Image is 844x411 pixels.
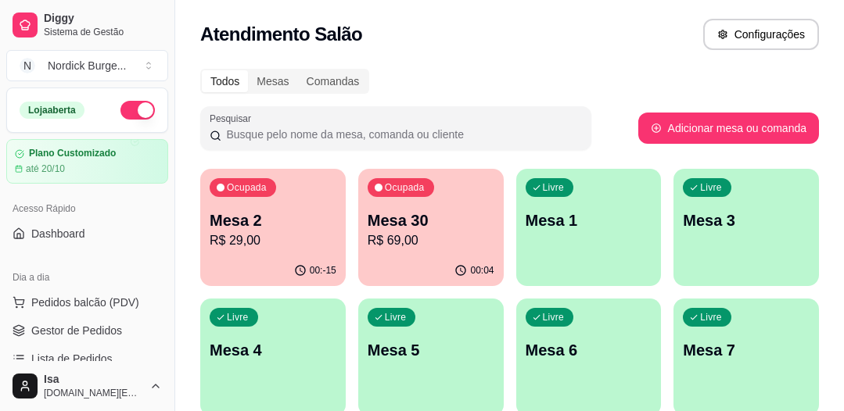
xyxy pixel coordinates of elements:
div: Comandas [298,70,368,92]
p: Mesa 30 [368,209,494,231]
span: Dashboard [31,226,85,241]
a: DiggySistema de Gestão [6,6,168,44]
p: Mesa 4 [210,339,336,361]
p: 00:04 [470,264,494,277]
div: Acesso Rápido [6,196,168,221]
button: Select a team [6,50,168,81]
button: Configurações [703,19,819,50]
a: Lista de Pedidos [6,346,168,371]
button: Pedidos balcão (PDV) [6,290,168,315]
p: Mesa 7 [683,339,810,361]
p: Mesa 3 [683,209,810,231]
h2: Atendimento Salão [200,22,362,47]
button: Alterar Status [120,101,155,120]
span: Lista de Pedidos [31,351,113,366]
p: Livre [543,181,565,194]
span: Isa [44,373,143,387]
p: Livre [700,181,722,194]
article: até 20/10 [26,163,65,175]
div: Nordick Burge ... [48,58,126,73]
p: R$ 29,00 [210,231,336,250]
span: N [20,58,35,73]
p: Ocupada [227,181,267,194]
p: Mesa 6 [526,339,652,361]
input: Pesquisar [221,127,582,142]
button: LivreMesa 1 [516,169,662,286]
p: Livre [227,311,249,323]
p: R$ 69,00 [368,231,494,250]
p: Mesa 5 [368,339,494,361]
p: 00:-15 [310,264,336,277]
p: Livre [700,311,722,323]
p: Ocupada [385,181,425,194]
button: OcupadaMesa 2R$ 29,0000:-15 [200,169,346,286]
div: Loja aberta [20,102,84,119]
span: Pedidos balcão (PDV) [31,295,139,310]
a: Dashboard [6,221,168,246]
div: Dia a dia [6,265,168,290]
div: Todos [202,70,248,92]
a: Plano Customizadoaté 20/10 [6,139,168,184]
button: Isa[DOMAIN_NAME][EMAIL_ADDRESS][DOMAIN_NAME] [6,367,168,405]
a: Gestor de Pedidos [6,318,168,343]
p: Livre [385,311,407,323]
span: Diggy [44,12,162,26]
button: LivreMesa 3 [673,169,819,286]
p: Mesa 2 [210,209,336,231]
p: Livre [543,311,565,323]
span: [DOMAIN_NAME][EMAIL_ADDRESS][DOMAIN_NAME] [44,387,143,399]
span: Sistema de Gestão [44,26,162,38]
div: Mesas [248,70,297,92]
button: Adicionar mesa ou comanda [638,113,819,144]
label: Pesquisar [210,112,257,125]
p: Mesa 1 [526,209,652,231]
article: Plano Customizado [29,148,116,159]
button: OcupadaMesa 30R$ 69,0000:04 [358,169,504,286]
span: Gestor de Pedidos [31,323,122,338]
